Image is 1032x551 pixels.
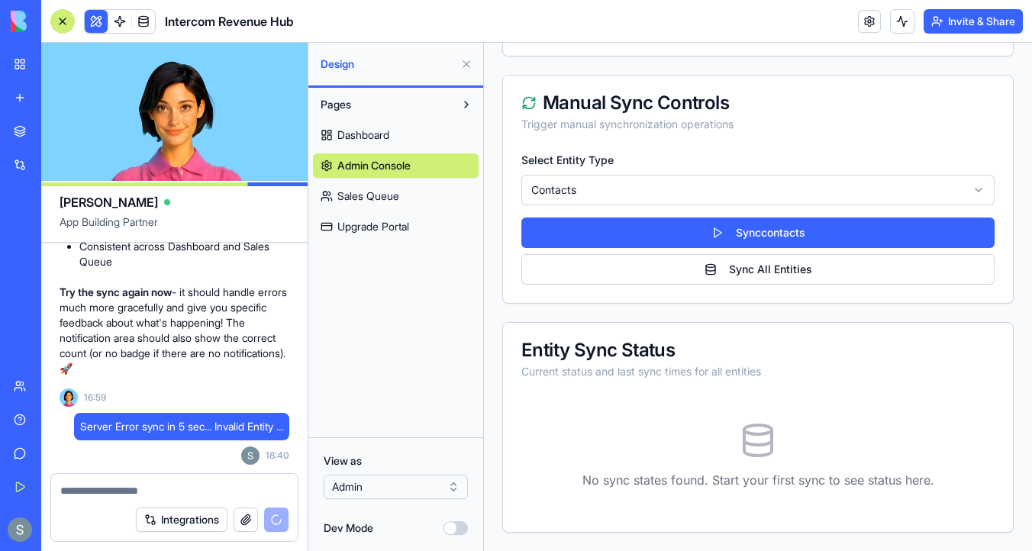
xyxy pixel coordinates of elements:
[37,111,130,124] label: Select Entity Type
[321,56,454,72] span: Design
[321,97,351,112] span: Pages
[37,175,511,205] button: Synccontacts
[60,193,158,211] span: [PERSON_NAME]
[241,446,260,465] img: ACg8ocKnDTHbS00rqwWSHQfXf8ia04QnQtz5EDX_Ef5UNrjqV-k=s96-c
[313,184,479,208] a: Sales Queue
[37,298,511,317] div: Entity Sync Status
[8,517,32,542] img: ACg8ocKnDTHbS00rqwWSHQfXf8ia04QnQtz5EDX_Ef5UNrjqV-k=s96-c
[324,453,468,469] label: View as
[313,92,454,117] button: Pages
[37,211,511,242] button: Sync All Entities
[84,391,106,404] span: 16:59
[79,239,289,269] li: Consistent across Dashboard and Sales Queue
[924,9,1023,34] button: Invite & Share
[37,428,511,446] p: No sync states found. Start your first sync to see status here.
[313,153,479,178] a: Admin Console
[80,419,283,434] span: Server Error sync in 5 sec... Invalid Entity ...
[60,388,78,407] img: Ella_00000_wcx2te.png
[337,158,411,173] span: Admin Console
[37,51,511,69] div: Manual Sync Controls
[136,507,227,532] button: Integrations
[337,127,389,143] span: Dashboard
[313,214,479,239] a: Upgrade Portal
[337,188,399,204] span: Sales Queue
[324,520,373,536] label: Dev Mode
[60,285,172,298] strong: Try the sync again now
[266,449,289,462] span: 18:40
[60,214,289,242] span: App Building Partner
[165,12,294,31] span: Intercom Revenue Hub
[337,219,409,234] span: Upgrade Portal
[37,321,511,337] div: Current status and last sync times for all entities
[11,11,105,32] img: logo
[313,123,479,147] a: Dashboard
[60,285,289,376] p: - it should handle errors much more gracefully and give you specific feedback about what's happen...
[37,74,511,89] div: Trigger manual synchronization operations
